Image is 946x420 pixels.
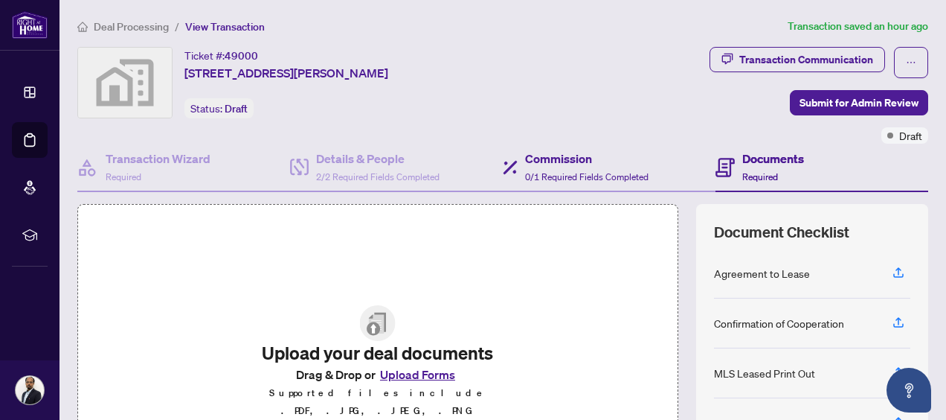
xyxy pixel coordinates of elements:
[175,18,179,35] li: /
[887,368,931,413] button: Open asap
[77,22,88,32] span: home
[94,20,169,34] span: Deal Processing
[106,150,210,168] h4: Transaction Wizard
[12,11,48,39] img: logo
[525,150,649,168] h4: Commission
[257,341,498,365] h2: Upload your deal documents
[78,48,172,118] img: svg%3e
[788,18,928,35] article: Transaction saved an hour ago
[184,64,388,82] span: [STREET_ADDRESS][PERSON_NAME]
[714,365,815,381] div: MLS Leased Print Out
[742,150,804,168] h4: Documents
[225,49,258,63] span: 49000
[790,90,928,115] button: Submit for Admin Review
[316,171,440,182] span: 2/2 Required Fields Completed
[296,365,460,384] span: Drag & Drop or
[714,222,849,243] span: Document Checklist
[16,376,44,404] img: Profile Icon
[709,47,885,72] button: Transaction Communication
[742,171,778,182] span: Required
[184,47,258,64] div: Ticket #:
[714,315,844,331] div: Confirmation of Cooperation
[525,171,649,182] span: 0/1 Required Fields Completed
[184,98,254,118] div: Status:
[360,305,396,341] img: File Upload
[376,365,460,384] button: Upload Forms
[185,20,265,34] span: View Transaction
[906,57,916,68] span: ellipsis
[106,171,141,182] span: Required
[714,265,810,281] div: Agreement to Lease
[739,48,873,71] div: Transaction Communication
[799,91,918,115] span: Submit for Admin Review
[316,150,440,168] h4: Details & People
[899,127,922,144] span: Draft
[225,102,248,115] span: Draft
